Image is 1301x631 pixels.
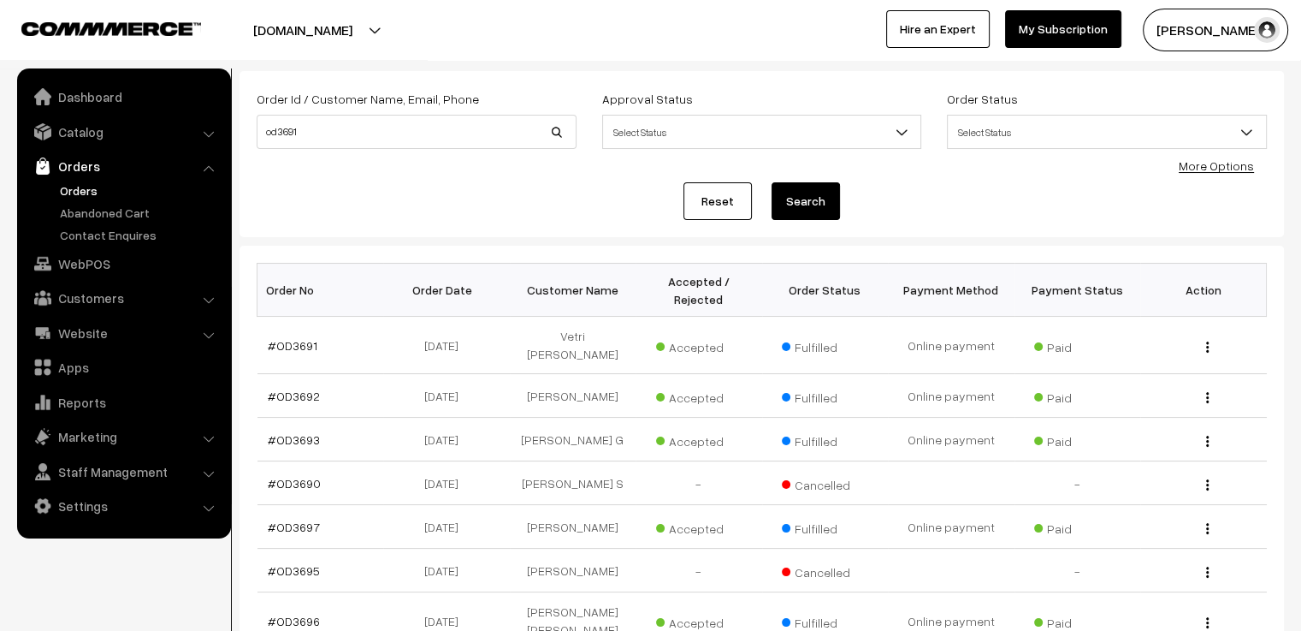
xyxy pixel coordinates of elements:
a: Website [21,318,225,348]
img: user [1254,17,1280,43]
img: Menu [1206,436,1209,447]
a: WebPOS [21,248,225,279]
a: #OD3693 [268,432,320,447]
a: Dashboard [21,81,225,112]
span: Select Status [948,117,1266,147]
a: Reports [21,387,225,418]
a: Orders [21,151,225,182]
td: Vetri [PERSON_NAME] [510,317,636,374]
a: Apps [21,352,225,383]
button: Search [772,182,840,220]
td: Online payment [888,418,1014,461]
th: Payment Method [888,264,1014,317]
img: Menu [1206,567,1209,578]
td: [DATE] [383,418,510,461]
td: [PERSON_NAME] G [510,418,636,461]
td: - [636,549,762,592]
td: Online payment [888,317,1014,374]
td: - [1014,549,1141,592]
label: Order Status [947,90,1018,108]
a: Customers [21,283,225,313]
span: Paid [1034,515,1120,538]
span: Accepted [656,384,742,407]
a: Catalog [21,116,225,147]
th: Payment Status [1014,264,1141,317]
img: Menu [1206,617,1209,628]
a: Contact Enquires [56,226,225,244]
td: Online payment [888,505,1014,549]
a: #OD3696 [268,614,320,628]
td: [PERSON_NAME] [510,505,636,549]
a: More Options [1179,158,1254,173]
td: [DATE] [383,505,510,549]
a: #OD3692 [268,389,320,403]
a: Staff Management [21,456,225,487]
label: Order Id / Customer Name, Email, Phone [257,90,479,108]
span: Accepted [656,515,742,538]
span: Accepted [656,428,742,450]
a: Abandoned Cart [56,204,225,222]
img: Menu [1206,523,1209,534]
span: Paid [1034,428,1120,450]
label: Approval Status [602,90,693,108]
td: [PERSON_NAME] [510,549,636,592]
td: - [636,461,762,505]
img: Menu [1206,392,1209,403]
span: Fulfilled [782,428,867,450]
span: Select Status [947,115,1267,149]
span: Fulfilled [782,384,867,407]
img: COMMMERCE [21,22,201,35]
td: [DATE] [383,317,510,374]
td: [DATE] [383,461,510,505]
button: [PERSON_NAME] C [1143,9,1288,51]
img: Menu [1206,342,1209,353]
th: Action [1140,264,1267,317]
a: #OD3697 [268,520,320,534]
span: Paid [1034,334,1120,356]
td: Online payment [888,374,1014,418]
span: Cancelled [782,559,867,581]
a: #OD3691 [268,338,317,353]
span: Accepted [656,334,742,356]
a: Reset [683,182,752,220]
a: Hire an Expert [886,10,990,48]
th: Customer Name [510,264,636,317]
a: COMMMERCE [21,17,171,38]
a: #OD3695 [268,563,320,578]
span: Fulfilled [782,515,867,538]
th: Accepted / Rejected [636,264,762,317]
span: Fulfilled [782,334,867,356]
td: [DATE] [383,374,510,418]
a: Settings [21,491,225,521]
a: #OD3690 [268,476,321,491]
span: Cancelled [782,472,867,494]
a: My Subscription [1005,10,1121,48]
span: Select Status [603,117,921,147]
a: Orders [56,182,225,199]
th: Order Status [762,264,889,317]
td: - [1014,461,1141,505]
button: [DOMAIN_NAME] [193,9,412,51]
span: Paid [1034,384,1120,407]
td: [PERSON_NAME] [510,374,636,418]
th: Order Date [383,264,510,317]
img: Menu [1206,479,1209,491]
td: [DATE] [383,549,510,592]
span: Select Status [602,115,922,149]
input: Order Id / Customer Name / Customer Email / Customer Phone [257,115,577,149]
th: Order No [257,264,384,317]
a: Marketing [21,421,225,452]
td: [PERSON_NAME] S [510,461,636,505]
